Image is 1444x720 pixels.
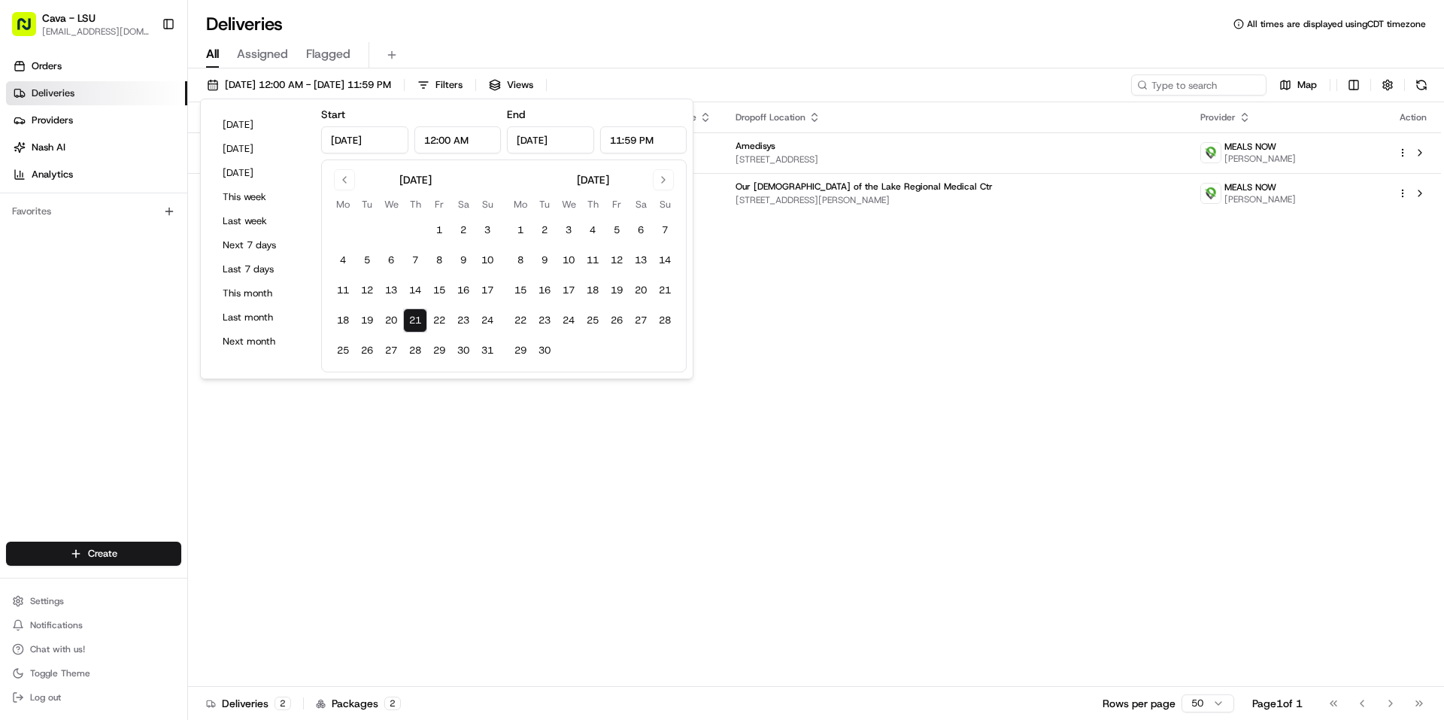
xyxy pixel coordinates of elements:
[136,233,167,245] span: [DATE]
[557,308,581,333] button: 24
[532,196,557,212] th: Tuesday
[508,196,532,212] th: Monday
[171,274,202,286] span: [DATE]
[427,196,451,212] th: Friday
[451,248,475,272] button: 9
[334,169,355,190] button: Go to previous month
[6,199,181,223] div: Favorites
[32,141,65,154] span: Nash AI
[1252,696,1303,711] div: Page 1 of 1
[233,193,274,211] button: See all
[557,196,581,212] th: Wednesday
[482,74,540,96] button: Views
[403,339,427,363] button: 28
[106,372,182,384] a: Powered byPylon
[216,138,306,159] button: [DATE]
[42,26,150,38] button: [EMAIL_ADDRESS][DOMAIN_NAME]
[451,339,475,363] button: 30
[451,278,475,302] button: 16
[331,248,355,272] button: 4
[629,196,653,212] th: Saturday
[32,168,73,181] span: Analytics
[1224,141,1276,153] span: MEALS NOW
[30,691,61,703] span: Log out
[379,308,403,333] button: 20
[427,278,451,302] button: 15
[507,126,594,153] input: Date
[379,278,403,302] button: 13
[6,639,181,660] button: Chat with us!
[532,248,557,272] button: 9
[557,248,581,272] button: 10
[316,696,401,711] div: Packages
[508,308,532,333] button: 22
[216,114,306,135] button: [DATE]
[32,144,59,171] img: 8571987876998_91fb9ceb93ad5c398215_72.jpg
[15,196,101,208] div: Past conversations
[331,308,355,333] button: 18
[403,308,427,333] button: 21
[427,248,451,272] button: 8
[355,248,379,272] button: 5
[451,308,475,333] button: 23
[121,330,247,357] a: 💻API Documentation
[15,338,27,350] div: 📗
[321,126,408,153] input: Date
[736,111,805,123] span: Dropoff Location
[403,278,427,302] button: 14
[451,196,475,212] th: Saturday
[331,339,355,363] button: 25
[653,169,674,190] button: Go to next month
[216,235,306,256] button: Next 7 days
[206,45,219,63] span: All
[6,135,187,159] a: Nash AI
[736,181,993,193] span: Our [DEMOGRAPHIC_DATA] of the Lake Regional Medical Ctr
[6,108,187,132] a: Providers
[475,339,499,363] button: 31
[507,108,525,121] label: End
[557,278,581,302] button: 17
[508,339,532,363] button: 29
[475,196,499,212] th: Sunday
[1224,153,1296,165] span: [PERSON_NAME]
[216,211,306,232] button: Last week
[39,97,248,113] input: Clear
[15,144,42,171] img: 1736555255976-a54dd68f-1ca7-489b-9aae-adbdc363a1c4
[435,78,463,92] span: Filters
[629,218,653,242] button: 6
[163,274,168,286] span: •
[32,87,74,100] span: Deliveries
[508,278,532,302] button: 15
[355,339,379,363] button: 26
[1201,143,1221,163] img: melas_now_logo.png
[403,196,427,212] th: Thursday
[605,218,629,242] button: 5
[379,248,403,272] button: 6
[532,218,557,242] button: 2
[600,126,687,153] input: Time
[32,59,62,73] span: Orders
[216,307,306,328] button: Last month
[1200,111,1236,123] span: Provider
[1224,181,1276,193] span: MEALS NOW
[216,163,306,184] button: [DATE]
[47,233,125,245] span: LSU Baton Rouge
[508,218,532,242] button: 1
[653,196,677,212] th: Sunday
[653,218,677,242] button: 7
[216,259,306,280] button: Last 7 days
[142,336,241,351] span: API Documentation
[306,45,350,63] span: Flagged
[1131,74,1267,96] input: Type to search
[653,308,677,333] button: 28
[237,45,288,63] span: Assigned
[6,591,181,612] button: Settings
[605,248,629,272] button: 12
[275,697,291,710] div: 2
[6,687,181,708] button: Log out
[1103,696,1176,711] p: Rows per page
[355,308,379,333] button: 19
[6,542,181,566] button: Create
[736,140,775,152] span: Amedisys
